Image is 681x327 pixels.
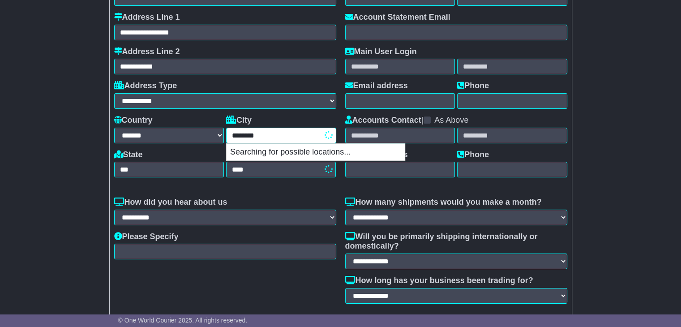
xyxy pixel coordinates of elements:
[114,13,180,22] label: Address Line 1
[345,116,421,125] label: Accounts Contact
[345,47,417,57] label: Main User Login
[457,150,489,160] label: Phone
[114,232,179,242] label: Please Specify
[227,144,405,161] p: Searching for possible locations...
[114,81,177,91] label: Address Type
[114,198,227,207] label: How did you hear about us
[345,116,567,128] div: |
[434,116,468,125] label: As Above
[114,150,143,160] label: State
[345,13,450,22] label: Account Statement Email
[118,317,248,324] span: © One World Courier 2025. All rights reserved.
[345,232,567,251] label: Will you be primarily shipping internationally or domestically?
[345,198,542,207] label: How many shipments would you make a month?
[457,81,489,91] label: Phone
[226,116,252,125] label: City
[345,81,408,91] label: Email address
[114,116,153,125] label: Country
[114,47,180,57] label: Address Line 2
[345,276,533,286] label: How long has your business been trading for?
